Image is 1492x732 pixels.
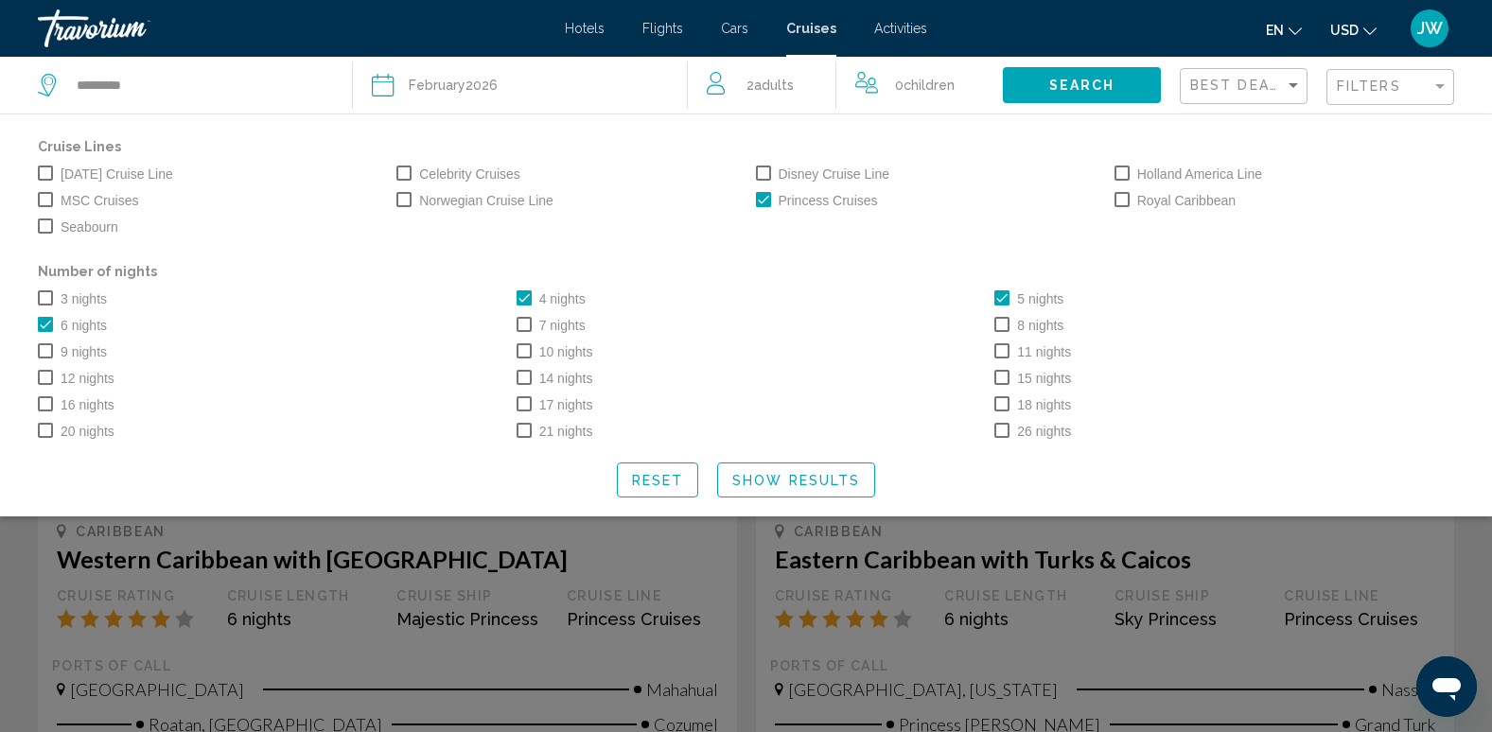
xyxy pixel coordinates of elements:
button: Reset [617,462,699,497]
button: Filter [1326,68,1454,107]
p: Cruise Lines [38,133,1454,160]
span: USD [1330,23,1359,38]
button: Travelers: 2 adults, 0 children [688,57,1003,113]
span: 9 nights [61,344,107,359]
a: Cars [721,21,748,36]
a: Activities [874,21,927,36]
span: 14 nights [539,371,593,386]
span: MSC Cruises [61,189,138,212]
a: Travorium [38,9,546,47]
span: 6 nights [61,318,107,333]
span: 11 nights [1017,344,1071,359]
button: Change language [1266,16,1302,44]
span: 7 nights [539,318,586,333]
span: en [1266,23,1284,38]
span: Show Results [732,473,860,488]
span: Filters [1337,78,1401,94]
span: 3 nights [61,291,107,306]
span: Adults [754,78,794,93]
span: Norwegian Cruise Line [419,189,553,212]
span: Reset [632,473,684,488]
span: 10 nights [539,344,593,359]
span: Princess Cruises [779,189,878,212]
button: February2026 [372,57,667,113]
span: 5 nights [1017,291,1063,306]
span: Search [1049,78,1115,94]
button: Search [1003,67,1161,102]
span: 26 nights [1017,424,1071,439]
a: Cruises [786,21,836,36]
span: Holland America Line [1137,163,1262,185]
span: Seabourn [61,216,118,238]
span: 16 nights [61,397,114,412]
span: February [409,78,465,93]
span: JW [1417,19,1443,38]
p: Number of nights [38,258,1454,285]
span: [DATE] Cruise Line [61,163,173,185]
span: 0 [895,72,955,98]
span: 4 nights [539,291,586,306]
span: Children [904,78,955,93]
span: 17 nights [539,397,593,412]
span: Best Deals [1190,78,1290,93]
span: 15 nights [1017,371,1071,386]
button: Show Results [717,462,875,497]
span: 21 nights [539,424,593,439]
a: Hotels [565,21,605,36]
div: 2026 [409,72,498,98]
span: 20 nights [61,424,114,439]
span: 2 [746,72,794,98]
span: Celebrity Cruises [419,163,520,185]
a: Flights [642,21,683,36]
mat-select: Sort by [1190,78,1302,95]
span: 8 nights [1017,318,1063,333]
span: Disney Cruise Line [779,163,890,185]
iframe: Button to launch messaging window [1416,656,1477,717]
span: 12 nights [61,371,114,386]
button: Change currency [1330,16,1377,44]
button: User Menu [1405,9,1454,48]
span: 18 nights [1017,397,1071,412]
span: Royal Caribbean [1137,189,1236,212]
